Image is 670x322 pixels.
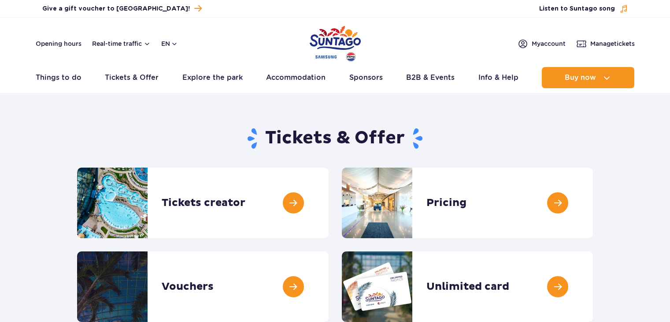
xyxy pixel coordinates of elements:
button: Real-time traffic [92,40,151,47]
a: Opening hours [36,39,81,48]
a: Tickets & Offer [105,67,159,88]
a: Give a gift voucher to [GEOGRAPHIC_DATA]! [42,3,202,15]
a: Info & Help [478,67,518,88]
button: en [161,39,178,48]
a: Things to do [36,67,81,88]
button: Buy now [542,67,634,88]
span: My account [532,39,566,48]
h1: Tickets & Offer [77,127,593,150]
a: Accommodation [266,67,326,88]
button: Listen to Suntago song [539,4,628,13]
a: Explore the park [182,67,243,88]
a: Myaccount [518,38,566,49]
a: Managetickets [576,38,635,49]
span: Manage tickets [590,39,635,48]
a: B2B & Events [406,67,455,88]
a: Park of Poland [310,22,361,63]
span: Give a gift voucher to [GEOGRAPHIC_DATA]! [42,4,190,13]
a: Sponsors [349,67,383,88]
span: Buy now [565,74,596,82]
span: Listen to Suntago song [539,4,615,13]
